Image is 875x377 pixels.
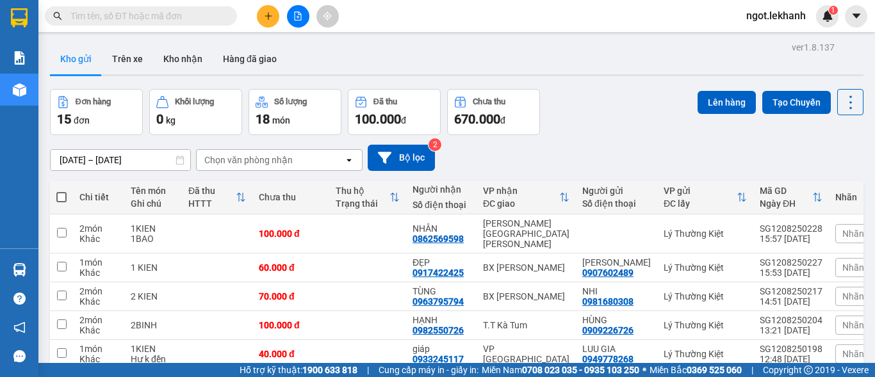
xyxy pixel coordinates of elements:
[736,8,816,24] span: ngot.lekhanh
[760,186,812,196] div: Mã GD
[79,315,118,325] div: 2 món
[70,9,222,23] input: Tìm tên, số ĐT hoặc mã đơn
[842,320,864,330] span: Nhãn
[413,296,464,307] div: 0963795794
[664,291,747,301] div: Lý Thường Kiệt
[760,268,822,278] div: 15:53 [DATE]
[131,262,176,273] div: 1 KIEN
[76,97,111,106] div: Đơn hàng
[413,315,470,325] div: HẠNH
[249,89,341,135] button: Số lượng18món
[664,186,737,196] div: VP gửi
[79,223,118,234] div: 2 món
[102,44,153,74] button: Trên xe
[483,186,559,196] div: VP nhận
[842,229,864,239] span: Nhãn
[316,5,339,28] button: aim
[413,286,470,296] div: TÙNG
[367,363,369,377] span: |
[483,198,559,209] div: ĐC giao
[293,12,302,20] span: file-add
[413,184,470,195] div: Người nhận
[687,365,742,375] strong: 0369 525 060
[842,262,864,273] span: Nhãn
[822,10,833,22] img: icon-new-feature
[664,198,737,209] div: ĐC lấy
[483,218,569,249] div: [PERSON_NAME][GEOGRAPHIC_DATA][PERSON_NAME]
[348,89,441,135] button: Đã thu100.000đ
[845,5,867,28] button: caret-down
[50,44,102,74] button: Kho gửi
[483,262,569,273] div: BX [PERSON_NAME]
[751,363,753,377] span: |
[477,180,576,214] th: Toggle SortBy
[413,234,464,244] div: 0862569598
[79,192,118,202] div: Chi tiết
[760,286,822,296] div: SG1208250217
[166,115,176,125] span: kg
[259,349,323,359] div: 40.000 đ
[582,325,634,335] div: 0909226726
[79,268,118,278] div: Khác
[698,91,756,114] button: Lên hàng
[582,198,651,209] div: Số điện thoại
[259,192,323,202] div: Chưa thu
[413,200,470,210] div: Số điện thoại
[473,97,505,106] div: Chưa thu
[429,138,441,151] sup: 2
[131,354,176,364] div: Hư k đền
[53,12,62,20] span: search
[413,325,464,335] div: 0982550726
[188,186,236,196] div: Đã thu
[131,320,176,330] div: 2BINH
[760,325,822,335] div: 13:21 [DATE]
[851,10,862,22] span: caret-down
[13,321,26,333] span: notification
[182,180,252,214] th: Toggle SortBy
[664,349,747,359] div: Lý Thường Kiệt
[13,263,26,277] img: warehouse-icon
[760,234,822,244] div: 15:57 [DATE]
[582,257,651,268] div: TẢN ĐÀ
[379,363,478,377] span: Cung cấp máy in - giấy in:
[79,344,118,354] div: 1 món
[760,344,822,354] div: SG1208250198
[131,198,176,209] div: Ghi chú
[79,257,118,268] div: 1 món
[256,111,270,127] span: 18
[582,186,651,196] div: Người gửi
[274,97,307,106] div: Số lượng
[482,363,639,377] span: Miền Nam
[175,97,214,106] div: Khối lượng
[760,296,822,307] div: 14:51 [DATE]
[259,320,323,330] div: 100.000 đ
[329,180,406,214] th: Toggle SortBy
[762,91,831,114] button: Tạo Chuyến
[344,155,354,165] svg: open
[650,363,742,377] span: Miền Bắc
[204,154,293,166] div: Chọn văn phòng nhận
[287,5,309,28] button: file-add
[336,198,389,209] div: Trạng thái
[368,145,435,171] button: Bộ lọc
[582,315,651,325] div: HÙNG
[753,180,829,214] th: Toggle SortBy
[760,198,812,209] div: Ngày ĐH
[131,186,176,196] div: Tên món
[156,111,163,127] span: 0
[79,354,118,364] div: Khác
[50,89,143,135] button: Đơn hàng15đơn
[355,111,401,127] span: 100.000
[336,186,389,196] div: Thu hộ
[11,8,28,28] img: logo-vxr
[240,363,357,377] span: Hỗ trợ kỹ thuật:
[582,354,634,364] div: 0949778268
[760,223,822,234] div: SG1208250228
[582,268,634,278] div: 0907602489
[373,97,397,106] div: Đã thu
[760,354,822,364] div: 12:48 [DATE]
[13,293,26,305] span: question-circle
[413,354,464,364] div: 0933245117
[582,296,634,307] div: 0981680308
[13,350,26,362] span: message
